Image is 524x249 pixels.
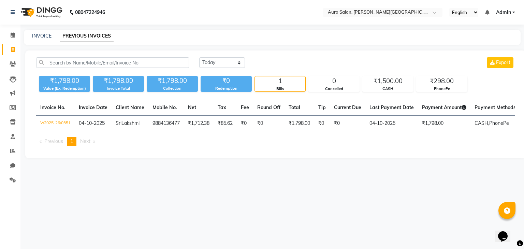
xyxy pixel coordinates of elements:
span: Round Off [257,104,280,111]
img: logo [17,3,64,22]
span: Lakshmi [121,120,140,126]
div: Cancelled [309,86,359,92]
div: ₹1,798.00 [39,76,90,86]
span: Invoice Date [79,104,107,111]
td: V/2025-26/0351 [36,116,75,132]
div: ₹1,500.00 [363,76,413,86]
div: 1 [255,76,305,86]
b: 08047224946 [75,3,105,22]
div: ₹1,798.00 [93,76,144,86]
iframe: chat widget [495,222,517,242]
div: Redemption [201,86,252,91]
div: PhonePe [417,86,467,92]
span: Total [289,104,300,111]
span: Client Name [116,104,144,111]
span: Previous [44,138,63,144]
span: Fee [241,104,249,111]
div: ₹1,798.00 [147,76,198,86]
span: Tip [318,104,326,111]
span: Sri [116,120,121,126]
span: CASH, [475,120,489,126]
span: Admin [496,9,511,16]
span: PhonePe [489,120,509,126]
td: 9884136477 [148,116,184,132]
span: Current Due [334,104,361,111]
button: Export [487,57,513,68]
td: ₹0 [237,116,253,132]
span: 04-10-2025 [79,120,105,126]
a: INVOICE [32,33,52,39]
input: Search by Name/Mobile/Email/Invoice No [36,57,189,68]
div: 0 [309,76,359,86]
div: ₹0 [201,76,252,86]
span: Net [188,104,196,111]
span: Payment Amount [422,104,466,111]
span: Last Payment Date [369,104,414,111]
span: Next [80,138,90,144]
div: CASH [363,86,413,92]
td: ₹1,798.00 [285,116,314,132]
span: Tax [218,104,226,111]
td: ₹0 [314,116,330,132]
span: Payment Methods [475,104,521,111]
a: PREVIOUS INVOICES [60,30,114,42]
div: Collection [147,86,198,91]
span: Invoice No. [40,104,65,111]
td: ₹0 [330,116,365,132]
td: ₹1,712.38 [184,116,214,132]
div: Bills [255,86,305,92]
div: ₹298.00 [417,76,467,86]
div: Invoice Total [93,86,144,91]
td: ₹1,798.00 [418,116,470,132]
span: Export [496,59,510,65]
td: ₹0 [253,116,285,132]
nav: Pagination [36,137,515,146]
span: 1 [70,138,73,144]
span: Mobile No. [152,104,177,111]
td: 04-10-2025 [365,116,418,132]
div: Value (Ex. Redemption) [39,86,90,91]
td: ₹85.62 [214,116,237,132]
